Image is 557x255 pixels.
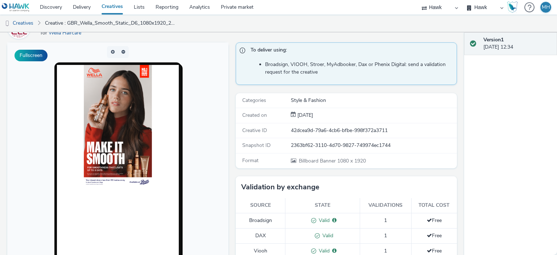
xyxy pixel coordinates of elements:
a: Creative : GBR_Wella_Smooth_Static_D6_1080x1920_20250908 ; Boots_100m_V1 [41,15,181,32]
h3: Validation by exchange [241,182,319,193]
div: [DATE] 12:34 [483,36,551,51]
span: Valid [316,247,330,254]
th: Total cost [411,198,457,213]
span: Free [427,247,442,254]
span: Free [427,232,442,239]
img: Hawk Academy [507,1,518,13]
span: Snapshot ID [242,142,271,149]
img: dooh [4,20,11,27]
a: Wella Haircare [49,29,84,36]
span: for [41,29,49,36]
span: [DATE] [296,112,313,119]
div: 2363bf62-3110-4d70-9827-749974ec1744 [291,142,456,149]
div: Creation 08 September 2025, 12:34 [296,112,313,119]
span: Categories [242,97,266,104]
div: 42dcea9d-79a6-4cb6-bfbe-998f372a3711 [291,127,456,134]
img: Advertisement preview [77,22,145,144]
th: State [285,198,360,213]
strong: Version 1 [483,36,504,43]
span: 1 [384,232,387,239]
span: 1 [384,217,387,224]
th: Validations [360,198,411,213]
th: Source [236,198,285,213]
span: Created on [242,112,267,119]
span: 1080 x 1920 [298,157,366,164]
span: Billboard Banner [299,157,337,164]
span: Valid [316,217,330,224]
a: Hawk Academy [507,1,521,13]
span: Creative ID [242,127,267,134]
button: Fullscreen [15,50,48,61]
span: To deliver using: [251,46,449,56]
span: Free [427,217,442,224]
td: DAX [236,228,285,243]
img: undefined Logo [2,3,30,12]
li: Broadsign, VIOOH, Stroer, MyAdbooker, Dax or Phenix Digital: send a validation request for the cr... [265,61,453,76]
span: Valid [320,232,333,239]
div: Style & Fashion [291,97,456,104]
div: MH [542,2,550,13]
span: 1 [384,247,387,254]
td: Broadsign [236,213,285,228]
span: Format [242,157,259,164]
